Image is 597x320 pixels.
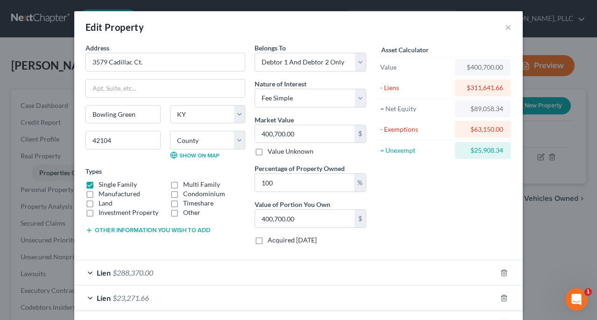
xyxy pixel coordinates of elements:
div: $311,641.66 [462,83,503,92]
div: = Net Equity [380,104,451,114]
div: Edit Property [85,21,144,34]
label: Value Unknown [268,147,313,156]
div: - Liens [380,83,451,92]
span: Belongs To [255,44,286,52]
div: $63,150.00 [462,125,503,134]
div: $ [355,210,366,228]
button: Other information you wish to add [85,227,210,234]
input: Enter city... [86,106,160,123]
label: Market Value [255,115,294,125]
a: Show on Map [170,151,219,159]
input: Enter zip... [85,131,161,149]
label: Single Family [99,180,137,189]
input: 0.00 [255,210,355,228]
div: Value [380,63,451,72]
div: = Unexempt [380,146,451,155]
label: Timeshare [183,199,213,208]
span: Address [85,44,109,52]
input: 0.00 [255,174,354,192]
div: % [354,174,366,192]
label: Multi Family [183,180,220,189]
button: × [505,21,512,33]
span: 1 [584,288,592,296]
span: Lien [97,268,111,277]
input: Enter address... [86,53,245,71]
label: Types [85,166,102,176]
label: Manufactured [99,189,140,199]
label: Condominium [183,189,225,199]
input: 0.00 [255,125,355,143]
div: $400,700.00 [462,63,503,72]
label: Other [183,208,200,217]
div: - Exemptions [380,125,451,134]
input: Apt, Suite, etc... [86,79,245,97]
div: $89,058.34 [462,104,503,114]
span: Lien [97,293,111,302]
iframe: Intercom live chat [565,288,588,311]
div: $ [355,125,366,143]
label: Investment Property [99,208,158,217]
label: Value of Portion You Own [255,199,330,209]
label: Nature of Interest [255,79,306,89]
label: Land [99,199,113,208]
span: $288,370.00 [113,268,153,277]
div: $25,908.34 [462,146,503,155]
label: Acquired [DATE] [268,235,317,245]
span: $23,271.66 [113,293,149,302]
label: Asset Calculator [381,45,429,55]
label: Percentage of Property Owned [255,164,345,173]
